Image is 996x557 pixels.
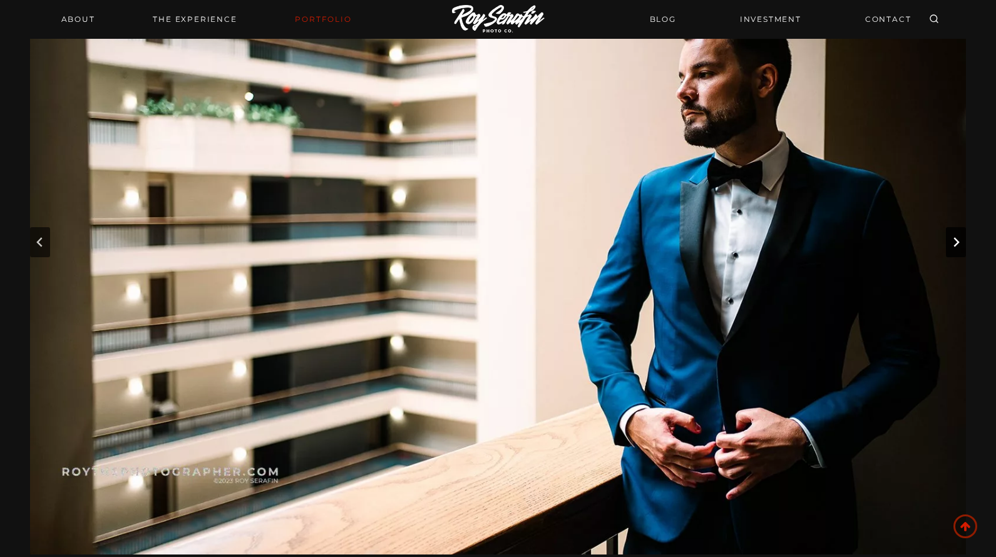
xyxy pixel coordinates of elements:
[30,227,50,257] button: Previous slide
[452,5,545,34] img: Logo of Roy Serafin Photo Co., featuring stylized text in white on a light background, representi...
[642,8,919,30] nav: Secondary Navigation
[858,8,919,30] a: CONTACT
[54,11,103,28] a: About
[642,8,684,30] a: BLOG
[953,514,977,538] a: Scroll to top
[145,11,244,28] a: THE EXPERIENCE
[54,11,359,28] nav: Primary Navigation
[287,11,359,28] a: Portfolio
[732,8,809,30] a: INVESTMENT
[946,227,966,257] button: Next slide
[925,11,943,28] button: View Search Form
